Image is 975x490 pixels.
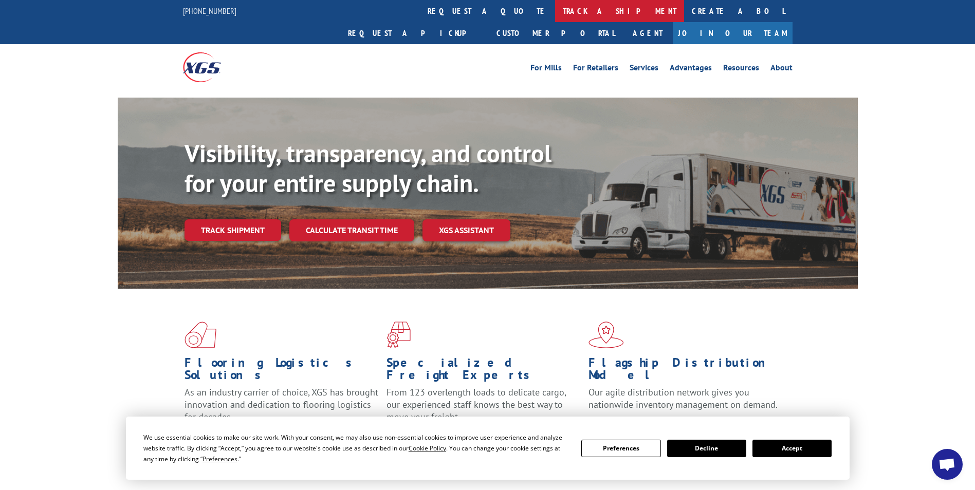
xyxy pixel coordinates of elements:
p: From 123 overlength loads to delicate cargo, our experienced staff knows the best way to move you... [387,386,581,432]
a: XGS ASSISTANT [422,219,510,241]
span: Cookie Policy [409,444,446,453]
a: Customer Portal [489,22,622,44]
b: Visibility, transparency, and control for your entire supply chain. [185,137,551,199]
button: Accept [752,440,832,457]
a: Open chat [932,449,963,480]
a: [PHONE_NUMBER] [183,6,236,16]
button: Preferences [581,440,660,457]
span: Our agile distribution network gives you nationwide inventory management on demand. [588,386,778,410]
img: xgs-icon-total-supply-chain-intelligence-red [185,322,216,348]
h1: Flagship Distribution Model [588,356,783,386]
a: Services [630,64,658,75]
a: Resources [723,64,759,75]
a: For Mills [530,64,562,75]
a: Calculate transit time [289,219,414,241]
div: Cookie Consent Prompt [126,417,850,480]
a: About [770,64,793,75]
h1: Specialized Freight Experts [387,356,581,386]
h1: Flooring Logistics Solutions [185,356,379,386]
a: Advantages [670,64,712,75]
a: Track shipment [185,219,281,241]
span: As an industry carrier of choice, XGS has brought innovation and dedication to flooring logistics... [185,386,378,423]
a: Agent [622,22,673,44]
a: Request a pickup [340,22,489,44]
a: For Retailers [573,64,618,75]
a: Join Our Team [673,22,793,44]
img: xgs-icon-focused-on-flooring-red [387,322,411,348]
img: xgs-icon-flagship-distribution-model-red [588,322,624,348]
span: Preferences [203,455,237,463]
button: Decline [667,440,746,457]
div: We use essential cookies to make our site work. With your consent, we may also use non-essential ... [143,432,569,464]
